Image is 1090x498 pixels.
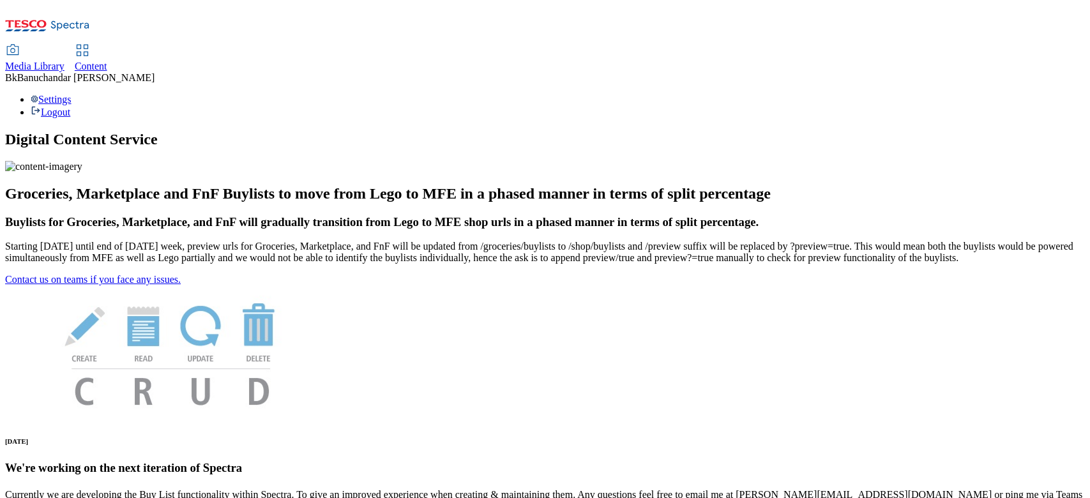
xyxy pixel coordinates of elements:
img: News Image [5,285,337,419]
h3: Buylists for Groceries, Marketplace, and FnF will gradually transition from Lego to MFE shop urls... [5,215,1085,229]
h6: [DATE] [5,437,1085,445]
span: Banuchandar [PERSON_NAME] [17,72,155,83]
p: Starting [DATE] until end of [DATE] week, preview urls for Groceries, Marketplace, and FnF will b... [5,241,1085,264]
a: Logout [31,107,70,117]
img: content-imagery [5,161,82,172]
a: Settings [31,94,72,105]
a: Content [75,45,107,72]
h1: Digital Content Service [5,131,1085,148]
a: Contact us on teams if you face any issues. [5,274,181,285]
span: Media Library [5,61,64,72]
h2: Groceries, Marketplace and FnF Buylists to move from Lego to MFE in a phased manner in terms of s... [5,185,1085,202]
span: Bk [5,72,17,83]
h3: We're working on the next iteration of Spectra [5,461,1085,475]
span: Content [75,61,107,72]
a: Media Library [5,45,64,72]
